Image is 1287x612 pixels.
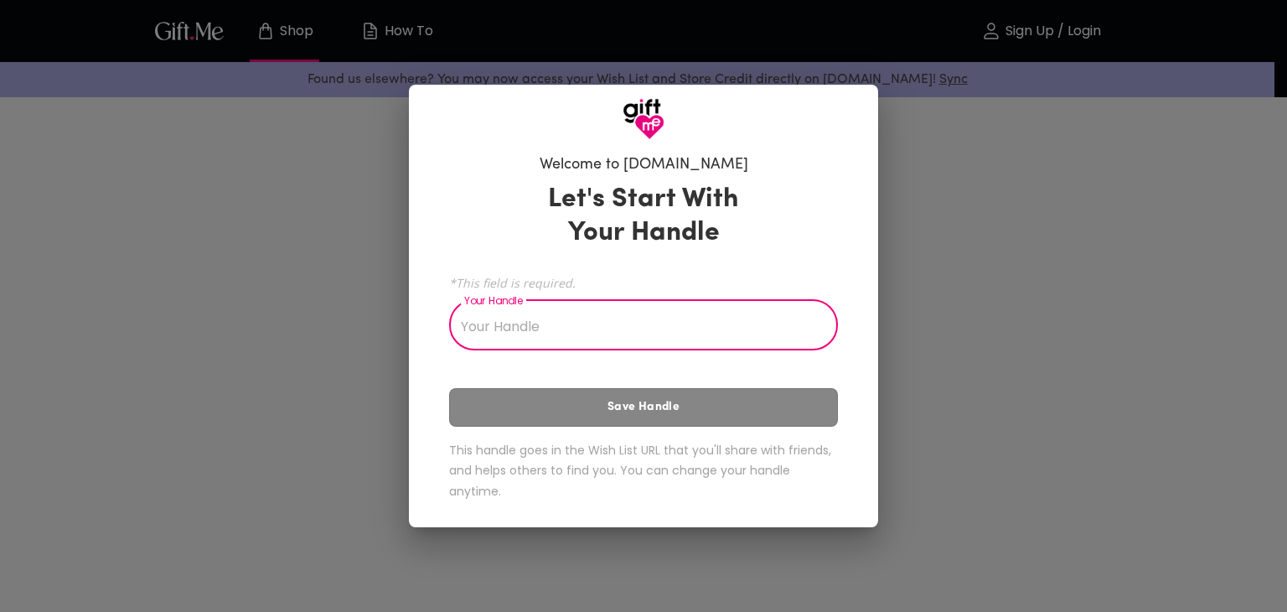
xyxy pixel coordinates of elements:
[449,275,838,291] span: *This field is required.
[449,303,819,350] input: Your Handle
[540,155,748,175] h6: Welcome to [DOMAIN_NAME]
[449,440,838,502] h6: This handle goes in the Wish List URL that you'll share with friends, and helps others to find yo...
[527,183,760,250] h3: Let's Start With Your Handle
[623,98,664,140] img: GiftMe Logo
